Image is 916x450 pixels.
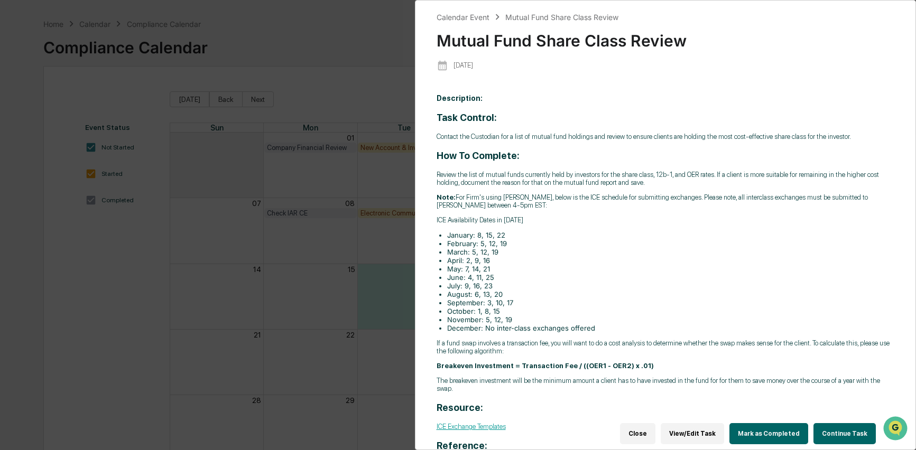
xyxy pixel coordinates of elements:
[882,415,911,444] iframe: Open customer support
[447,239,895,248] li: February: 5, 12, 19
[180,84,192,97] button: Start new chat
[447,324,895,332] li: December: No inter-class exchanges offered
[454,61,473,69] p: [DATE]
[75,179,128,187] a: Powered byPylon
[447,273,895,282] li: June: 4, 11, 25
[437,112,497,123] strong: Task Control:
[661,423,724,444] button: View/Edit Task
[437,193,456,201] strong: Note:
[437,362,654,370] strong: Breakeven Investment = Transaction Fee / ((OER1 - OER2) x .01)
[447,231,895,239] li: January: 8, 15, 22
[437,339,895,355] p: If a fund swap involves a transaction fee, you will want to do a cost analysis to determine wheth...
[11,154,19,163] div: 🔎
[72,129,135,148] a: 🗄️Attestations
[21,133,68,144] span: Preclearance
[437,216,895,224] p: ICE Availability Dates in [DATE]
[105,179,128,187] span: Pylon
[36,81,173,91] div: Start new chat
[620,423,655,444] button: Close
[447,282,895,290] li: July: 9, 16, 23
[447,265,895,273] li: May: 7, 14, 21
[11,81,30,100] img: 1746055101610-c473b297-6a78-478c-a979-82029cc54cd1
[729,423,808,444] button: Mark as Completed
[87,133,131,144] span: Attestations
[437,171,895,186] p: Review the list of mutual funds currently held by investors for the share class, 12b-1, and OER r...
[437,13,489,22] div: Calendar Event
[447,256,895,265] li: April: 2, 9, 16
[437,94,483,102] b: Description:
[437,193,895,209] p: For Firm's using [PERSON_NAME], below is the ICE schedule for submitting exchanges. Please note, ...
[36,91,134,100] div: We're available if you need us!
[437,377,895,392] p: The breakeven investment will be the minimum amount a client has to have invested in the fund for...
[447,290,895,298] li: August: 6, 13, 20
[447,315,895,324] li: November: 5, 12, 19
[437,150,520,161] strong: How To Complete:
[505,13,618,22] div: Mutual Fund Share Class Review
[437,133,895,140] p: Contact the Custodian for a list of mutual fund holdings and review to ensure clients are holding...
[21,153,67,164] span: Data Lookup
[11,22,192,39] p: How can we help?
[437,402,483,413] strong: Resource:
[6,129,72,148] a: 🖐️Preclearance
[437,23,895,50] div: Mutual Fund Share Class Review
[77,134,85,143] div: 🗄️
[6,149,71,168] a: 🔎Data Lookup
[813,423,876,444] button: Continue Task
[447,307,895,315] li: October: 1, 8, 15
[11,134,19,143] div: 🖐️
[447,248,895,256] li: March: 5, 12, 19
[447,298,895,307] li: September: 3, 10, 17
